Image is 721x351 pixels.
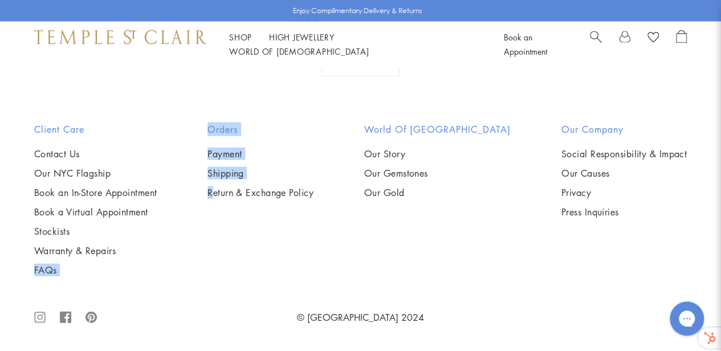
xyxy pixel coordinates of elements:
a: Our Causes [561,167,687,179]
nav: Main navigation [229,30,478,59]
a: Return & Exchange Policy [207,186,313,199]
a: Warranty & Repairs [34,244,157,257]
h2: Our Company [561,123,687,136]
iframe: Gorgias live chat messenger [664,297,710,340]
a: Our Gold [364,186,511,199]
a: Open Shopping Bag [676,30,687,59]
a: View Wishlist [647,30,659,47]
a: Our NYC Flagship [34,167,157,179]
a: Book a Virtual Appointment [34,206,157,218]
a: Book an Appointment [504,31,547,57]
a: Press Inquiries [561,206,687,218]
p: Enjoy Complimentary Delivery & Returns [293,5,422,17]
a: Our Story [364,148,511,160]
a: FAQs [34,264,157,276]
img: Temple St. Clair [34,30,206,44]
a: Shipping [207,167,313,179]
a: High JewelleryHigh Jewellery [269,31,335,43]
a: Contact Us [34,148,157,160]
a: Book an In-Store Appointment [34,186,157,199]
h2: Client Care [34,123,157,136]
a: ShopShop [229,31,252,43]
a: Our Gemstones [364,167,511,179]
a: Search [590,30,602,59]
a: Social Responsibility & Impact [561,148,687,160]
a: Payment [207,148,313,160]
a: Stockists [34,225,157,238]
a: Privacy [561,186,687,199]
h2: World of [GEOGRAPHIC_DATA] [364,123,511,136]
a: © [GEOGRAPHIC_DATA] 2024 [297,311,424,324]
h2: Orders [207,123,313,136]
a: World of [DEMOGRAPHIC_DATA]World of [DEMOGRAPHIC_DATA] [229,46,369,57]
